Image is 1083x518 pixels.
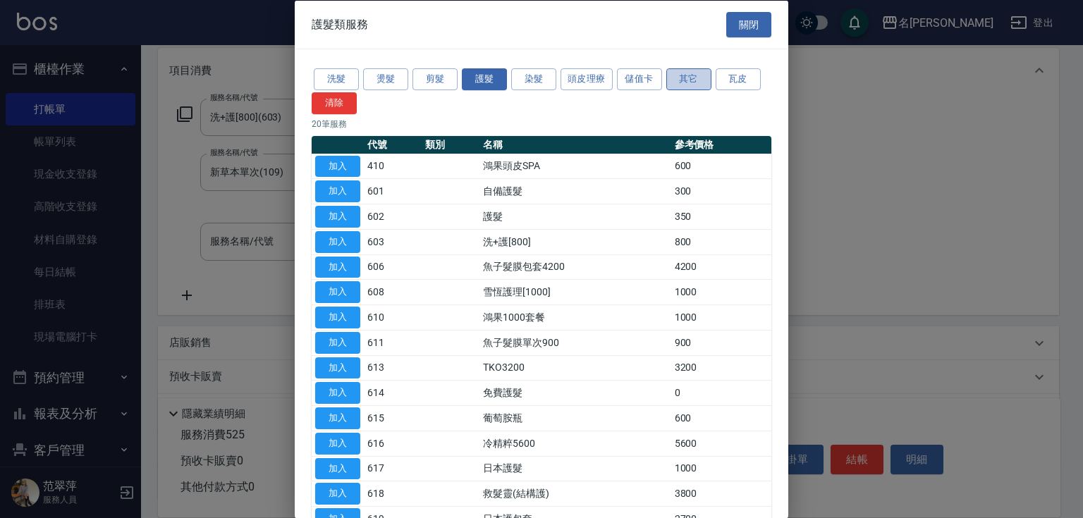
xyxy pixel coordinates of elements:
button: 加入 [315,230,360,252]
td: 日本護髮 [479,456,671,481]
th: 名稱 [479,135,671,154]
td: TKO3200 [479,355,671,381]
td: 洗+護[800] [479,229,671,254]
button: 加入 [315,256,360,278]
td: 615 [364,405,422,431]
td: 自備護髮 [479,178,671,204]
td: 350 [671,204,771,229]
button: 染髮 [511,68,556,90]
td: 800 [671,229,771,254]
button: 瓦皮 [716,68,761,90]
button: 加入 [315,155,360,177]
td: 3800 [671,481,771,506]
td: 616 [364,431,422,456]
button: 洗髮 [314,68,359,90]
button: 清除 [312,92,357,113]
td: 免費護髮 [479,380,671,405]
button: 儲值卡 [617,68,662,90]
td: 603 [364,229,422,254]
td: 618 [364,481,422,506]
td: 1000 [671,279,771,304]
td: 613 [364,355,422,381]
td: 魚子髮膜包套4200 [479,254,671,280]
button: 加入 [315,307,360,328]
td: 900 [671,330,771,355]
td: 410 [364,154,422,179]
td: 魚子髮膜單次900 [479,330,671,355]
button: 加入 [315,206,360,228]
button: 護髮 [462,68,507,90]
th: 類別 [422,135,479,154]
button: 加入 [315,180,360,202]
td: 602 [364,204,422,229]
button: 燙髮 [363,68,408,90]
button: 加入 [315,432,360,454]
td: 1000 [671,304,771,330]
button: 頭皮理療 [561,68,613,90]
td: 300 [671,178,771,204]
button: 關閉 [726,11,771,37]
td: 610 [364,304,422,330]
td: 鴻果1000套餐 [479,304,671,330]
td: 4200 [671,254,771,280]
td: 600 [671,405,771,431]
td: 0 [671,380,771,405]
td: 601 [364,178,422,204]
td: 雪恆護理[1000] [479,279,671,304]
button: 其它 [666,68,711,90]
th: 代號 [364,135,422,154]
td: 608 [364,279,422,304]
p: 20 筆服務 [312,117,771,130]
td: 3200 [671,355,771,381]
td: 611 [364,330,422,355]
td: 617 [364,456,422,481]
td: 600 [671,154,771,179]
td: 護髮 [479,204,671,229]
td: 614 [364,380,422,405]
th: 參考價格 [671,135,771,154]
td: 救髮靈(結構護) [479,481,671,506]
td: 鴻果頭皮SPA [479,154,671,179]
button: 加入 [315,281,360,303]
button: 加入 [315,382,360,404]
span: 護髮類服務 [312,17,368,31]
td: 葡萄胺瓶 [479,405,671,431]
button: 加入 [315,457,360,479]
button: 加入 [315,357,360,378]
button: 加入 [315,331,360,353]
td: 冷精粹5600 [479,431,671,456]
button: 加入 [315,407,360,429]
td: 606 [364,254,422,280]
td: 1000 [671,456,771,481]
button: 加入 [315,483,360,505]
button: 剪髮 [412,68,458,90]
td: 5600 [671,431,771,456]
